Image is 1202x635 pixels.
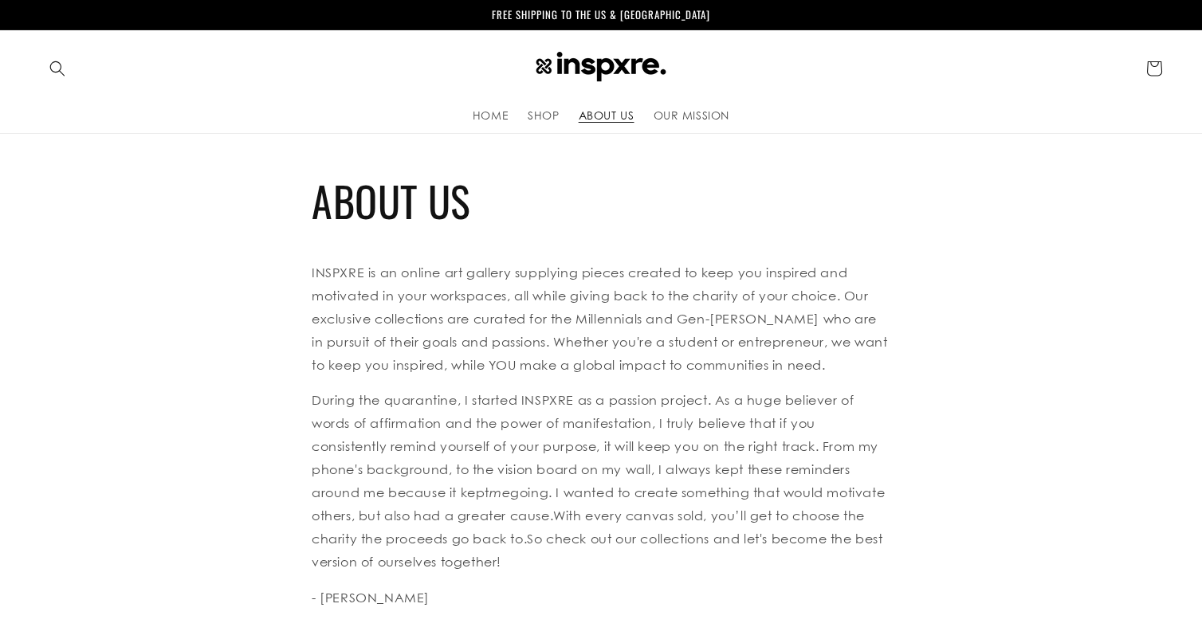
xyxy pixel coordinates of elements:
span: With every canvas sold, you’ll get to choose the charity the proceeds go back to. [312,508,865,547]
span: SHOP [528,108,559,123]
p: INSPXRE is an online art gallery supplying pieces created to keep you inspired and motivated in y... [312,261,890,376]
a: ABOUT US [569,99,644,132]
span: HOME [473,108,509,123]
summary: Search [40,51,75,86]
p: - [PERSON_NAME] [312,586,890,610]
h1: ABOUT US [312,174,890,228]
a: HOME [463,99,518,132]
em: me [489,485,510,500]
a: SHOP [518,99,568,132]
img: INSPXRE [525,52,677,84]
p: During the quarantine, I started INSPXRE as a passion project. As a huge believer of words of aff... [312,389,890,573]
a: OUR MISSION [644,99,740,132]
span: OUR MISSION [654,108,730,123]
span: ABOUT US [579,108,634,123]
